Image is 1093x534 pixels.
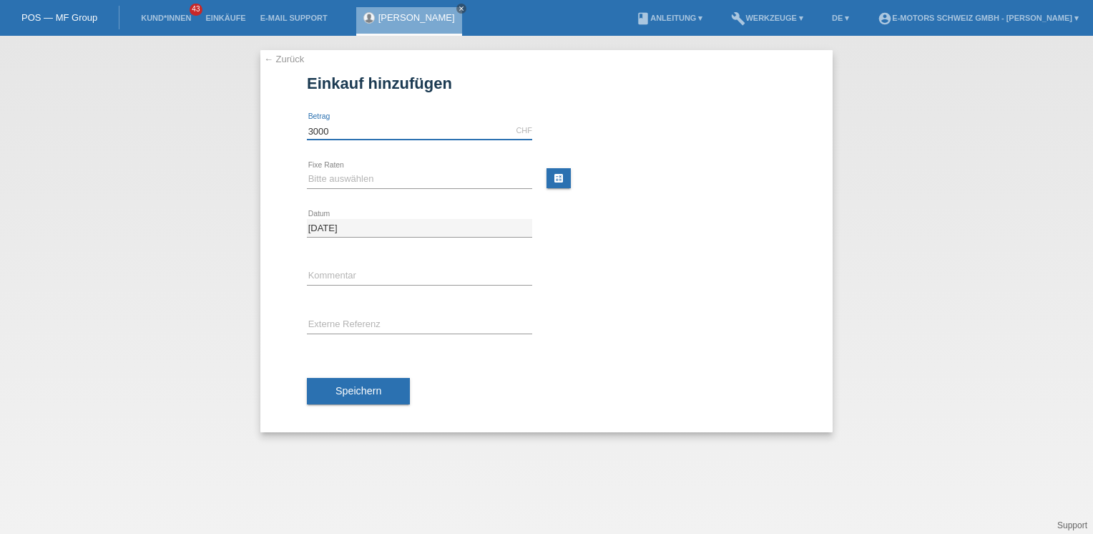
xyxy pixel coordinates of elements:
[553,173,564,184] i: calculate
[253,14,335,22] a: E-Mail Support
[878,11,892,26] i: account_circle
[825,14,856,22] a: DE ▾
[629,14,710,22] a: bookAnleitung ▾
[724,14,810,22] a: buildWerkzeuge ▾
[378,12,455,23] a: [PERSON_NAME]
[871,14,1086,22] a: account_circleE-Motors Schweiz GmbH - [PERSON_NAME] ▾
[21,12,97,23] a: POS — MF Group
[636,11,650,26] i: book
[198,14,253,22] a: Einkäufe
[307,74,786,92] h1: Einkauf hinzufügen
[264,54,304,64] a: ← Zurück
[1057,520,1087,530] a: Support
[458,5,465,12] i: close
[190,4,202,16] span: 43
[546,168,571,188] a: calculate
[456,4,466,14] a: close
[516,126,532,135] div: CHF
[731,11,745,26] i: build
[134,14,198,22] a: Kund*innen
[307,378,410,405] button: Speichern
[335,385,381,397] span: Speichern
